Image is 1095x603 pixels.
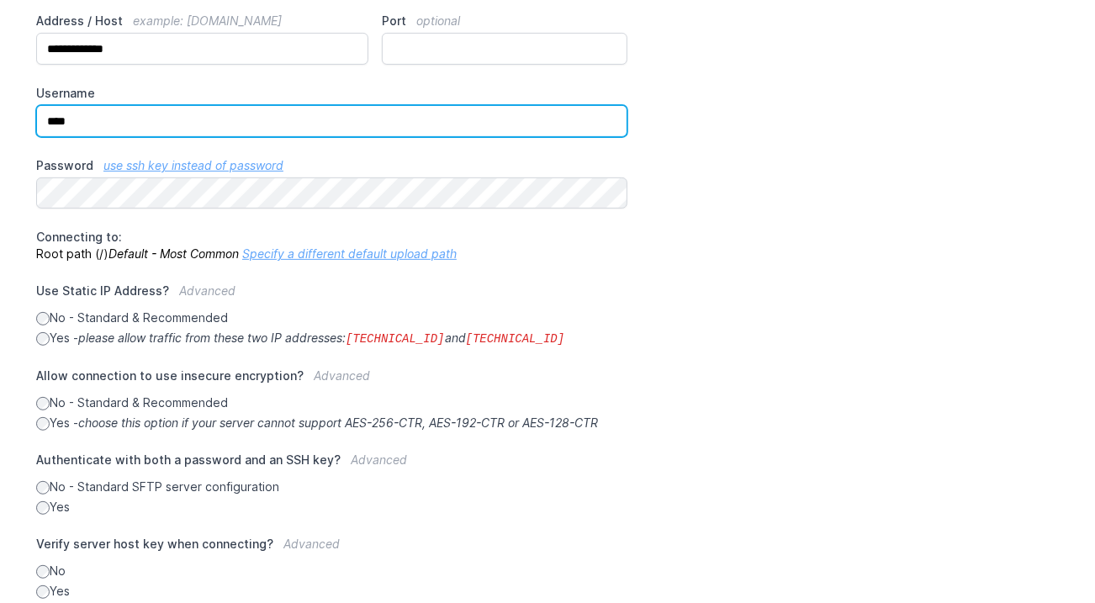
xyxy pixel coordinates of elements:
span: example: [DOMAIN_NAME] [133,13,282,28]
input: No - Standard & Recommended [36,312,50,325]
label: No - Standard SFTP server configuration [36,479,627,495]
label: No - Standard & Recommended [36,309,627,326]
span: Advanced [283,537,340,551]
label: Yes - [36,330,627,347]
i: please allow traffic from these two IP addresses: and [78,331,564,345]
label: Address / Host [36,13,368,29]
span: Advanced [179,283,235,298]
label: Yes [36,583,627,600]
label: No - Standard & Recommended [36,394,627,411]
span: Advanced [314,368,370,383]
p: Root path (/) [36,229,627,262]
label: Port [382,13,627,29]
label: Yes [36,499,627,516]
code: [TECHNICAL_ID] [466,332,565,346]
i: choose this option if your server cannot support AES-256-CTR, AES-192-CTR or AES-128-CTR [78,415,598,430]
input: No [36,565,50,579]
label: Authenticate with both a password and an SSH key? [36,452,627,479]
label: Allow connection to use insecure encryption? [36,368,627,394]
i: Default - Most Common [108,246,239,261]
span: optional [416,13,460,28]
label: Use Static IP Address? [36,283,627,309]
input: Yes -choose this option if your server cannot support AES-256-CTR, AES-192-CTR or AES-128-CTR [36,417,50,431]
input: Yes -please allow traffic from these two IP addresses:[TECHNICAL_ID]and[TECHNICAL_ID] [36,332,50,346]
input: No - Standard SFTP server configuration [36,481,50,495]
label: Verify server host key when connecting? [36,536,627,563]
span: Advanced [351,452,407,467]
input: Yes [36,585,50,599]
iframe: Drift Widget Chat Controller [1011,519,1075,583]
a: use ssh key instead of password [103,158,283,172]
span: Connecting to: [36,230,122,244]
input: Yes [36,501,50,515]
code: [TECHNICAL_ID] [346,332,445,346]
label: Yes - [36,415,627,431]
label: No [36,563,627,579]
label: Password [36,157,627,174]
a: Specify a different default upload path [242,246,457,261]
label: Username [36,85,627,102]
input: No - Standard & Recommended [36,397,50,410]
